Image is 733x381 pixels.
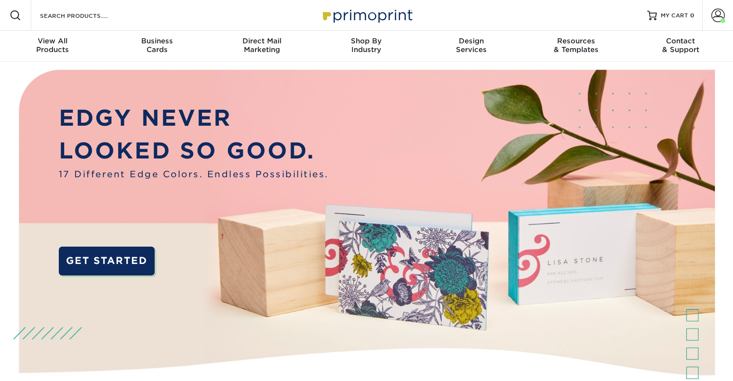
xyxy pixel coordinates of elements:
div: & Support [628,37,733,54]
a: Direct MailMarketing [210,31,314,62]
a: BusinessCards [105,31,209,62]
span: Design [419,37,523,45]
a: GET STARTED [59,247,155,276]
div: Services [419,37,523,54]
span: Contact [628,37,733,45]
div: & Templates [523,37,628,54]
p: LOOKED SO GOOD. [59,134,329,167]
input: SEARCH PRODUCTS..... [39,10,133,21]
a: Contact& Support [628,31,733,62]
div: Marketing [210,37,314,54]
img: Primoprint [319,5,415,26]
span: Resources [523,37,628,45]
div: Cards [105,37,209,54]
span: MY CART [661,12,688,20]
a: Shop ByIndustry [314,31,419,62]
span: Shop By [314,37,419,45]
span: 17 Different Edge Colors. Endless Possibilities. [59,168,329,181]
a: Resources& Templates [523,31,628,62]
span: 0 [690,12,694,19]
a: DesignServices [419,31,523,62]
p: EDGY NEVER [59,102,329,134]
div: Industry [314,37,419,54]
span: Direct Mail [210,37,314,45]
span: Business [105,37,209,45]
